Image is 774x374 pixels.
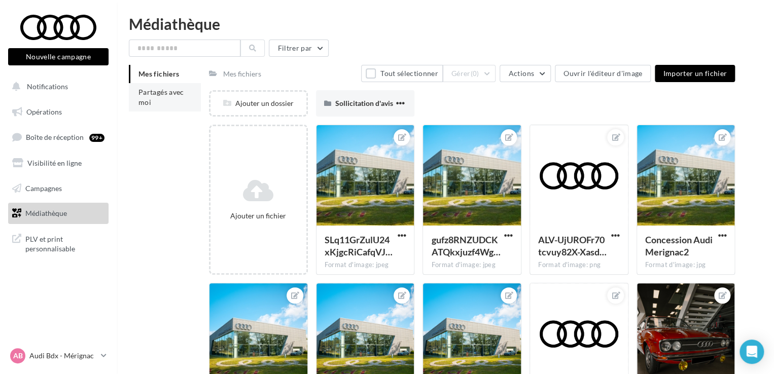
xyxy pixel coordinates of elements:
a: AB Audi Bdx - Mérignac [8,346,109,365]
img: tab_domain_overview_orange.svg [41,59,49,67]
div: Mes fichiers [223,69,261,79]
div: Domaine [52,60,78,66]
a: Médiathèque [6,203,111,224]
button: Notifications [6,76,107,97]
span: Opérations [26,107,62,116]
img: logo_orange.svg [16,16,24,24]
p: Audi Bdx - Mérignac [29,351,97,361]
span: gufz8RNZUDCKATQkxjuzf4Wg0PvkIzU5tKC7znWai8Zr6Uz3fGjETA1P6kvTZIWqnuf6Nnp07b-aTbwyXw=s0 [431,234,500,257]
button: Tout sélectionner [361,65,442,82]
span: ALV-UjUROFr70tcvuy82X-Xasdesl0Fi9Kn0xNNQv9Xq9sRsQX93qcH6 [538,234,607,257]
img: website_grey.svg [16,26,24,34]
div: Domaine: [DOMAIN_NAME] [26,26,115,34]
span: PLV et print personnalisable [25,232,104,254]
a: Visibilité en ligne [6,153,111,174]
button: Filtrer par [269,40,329,57]
span: Partagés avec moi [138,88,184,106]
button: Actions [500,65,550,82]
div: v 4.0.25 [28,16,50,24]
span: Notifications [27,82,68,91]
div: Mots-clés [126,60,155,66]
span: Boîte de réception [26,133,84,141]
span: (0) [471,69,479,78]
span: Médiathèque [25,209,67,217]
div: Format d'image: jpg [645,260,727,270]
button: Importer un fichier [655,65,735,82]
div: Médiathèque [129,16,762,31]
button: Gérer(0) [443,65,496,82]
div: Open Intercom Messenger [740,340,764,364]
span: SLq11GrZulU24xKjgcRiCafqVJmcyFi7qh4gU8q4dwra6o6bnmEp1aumtK0XI8zhraJihtArhxTY3hGIyw=s0 [325,234,393,257]
button: Ouvrir l'éditeur d'image [555,65,651,82]
div: Format d'image: png [538,260,620,270]
span: Sollicitation d'avis [335,99,393,107]
a: Campagnes [6,178,111,199]
span: Campagnes [25,183,62,192]
span: AB [13,351,23,361]
button: Nouvelle campagne [8,48,109,65]
span: Importer un fichier [663,69,727,78]
span: Actions [508,69,534,78]
div: Format d'image: jpeg [431,260,513,270]
div: Format d'image: jpeg [325,260,406,270]
a: Boîte de réception99+ [6,126,111,148]
img: tab_keywords_by_traffic_grey.svg [115,59,123,67]
span: Visibilité en ligne [27,159,82,167]
div: 99+ [89,134,104,142]
a: PLV et print personnalisable [6,228,111,258]
span: Concession Audi Merignac2 [645,234,713,257]
span: Mes fichiers [138,69,179,78]
div: Ajouter un dossier [210,98,306,108]
a: Opérations [6,101,111,123]
div: Ajouter un fichier [215,211,302,221]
